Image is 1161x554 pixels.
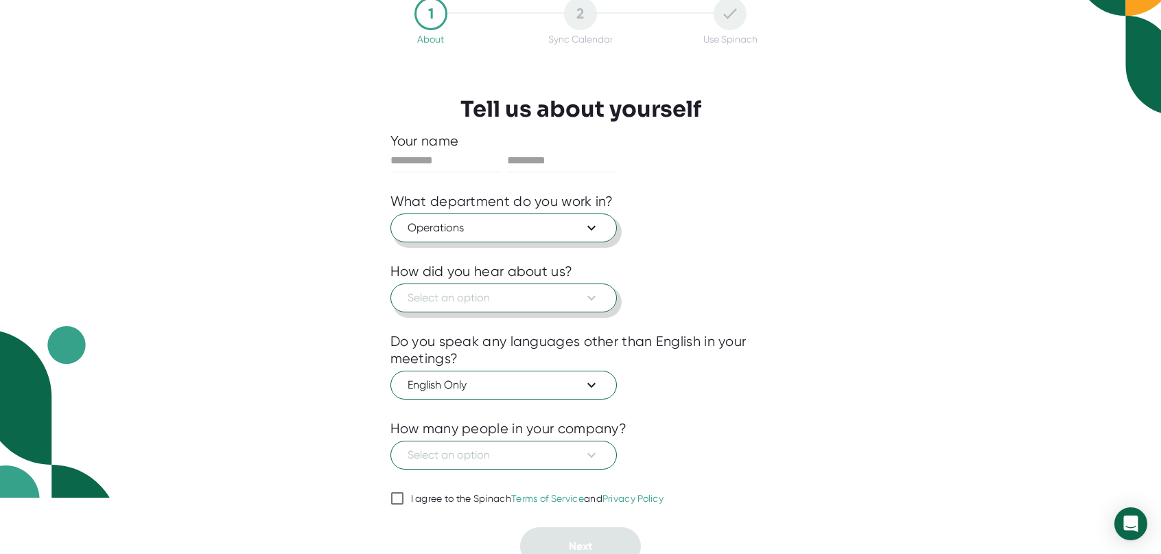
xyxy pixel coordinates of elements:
[1114,507,1147,540] div: Open Intercom Messenger
[511,493,584,504] a: Terms of Service
[703,34,758,45] div: Use Spinach
[460,96,701,122] h3: Tell us about yourself
[390,441,617,470] button: Select an option
[408,220,600,236] span: Operations
[390,132,771,150] div: Your name
[569,540,592,553] span: Next
[602,493,664,504] a: Privacy Policy
[390,263,573,280] div: How did you hear about us?
[408,447,600,463] span: Select an option
[390,333,771,367] div: Do you speak any languages other than English in your meetings?
[390,371,617,400] button: English Only
[390,213,617,242] button: Operations
[390,420,627,437] div: How many people in your company?
[390,193,613,210] div: What department do you work in?
[548,34,613,45] div: Sync Calendar
[390,284,617,312] button: Select an option
[417,34,444,45] div: About
[411,493,664,505] div: I agree to the Spinach and
[408,377,600,393] span: English Only
[408,290,600,306] span: Select an option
